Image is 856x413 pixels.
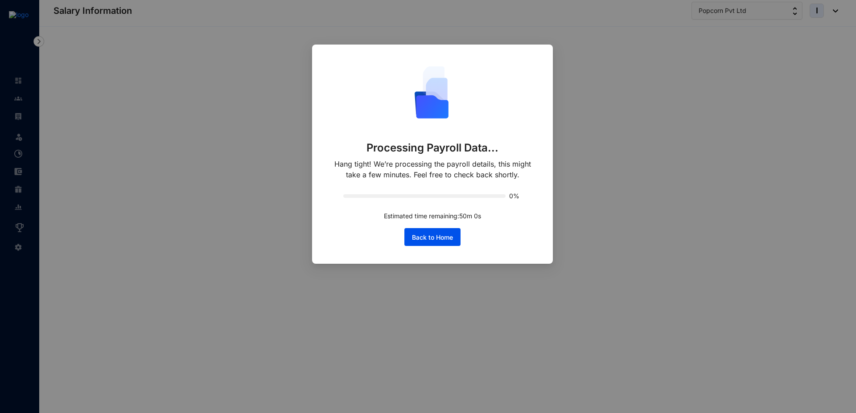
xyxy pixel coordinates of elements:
[366,141,499,155] p: Processing Payroll Data...
[509,193,522,199] span: 0%
[384,211,481,221] p: Estimated time remaining: 50 m 0 s
[404,228,461,246] button: Back to Home
[330,159,535,180] p: Hang tight! We’re processing the payroll details, this might take a few minutes. Feel free to che...
[412,233,453,242] span: Back to Home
